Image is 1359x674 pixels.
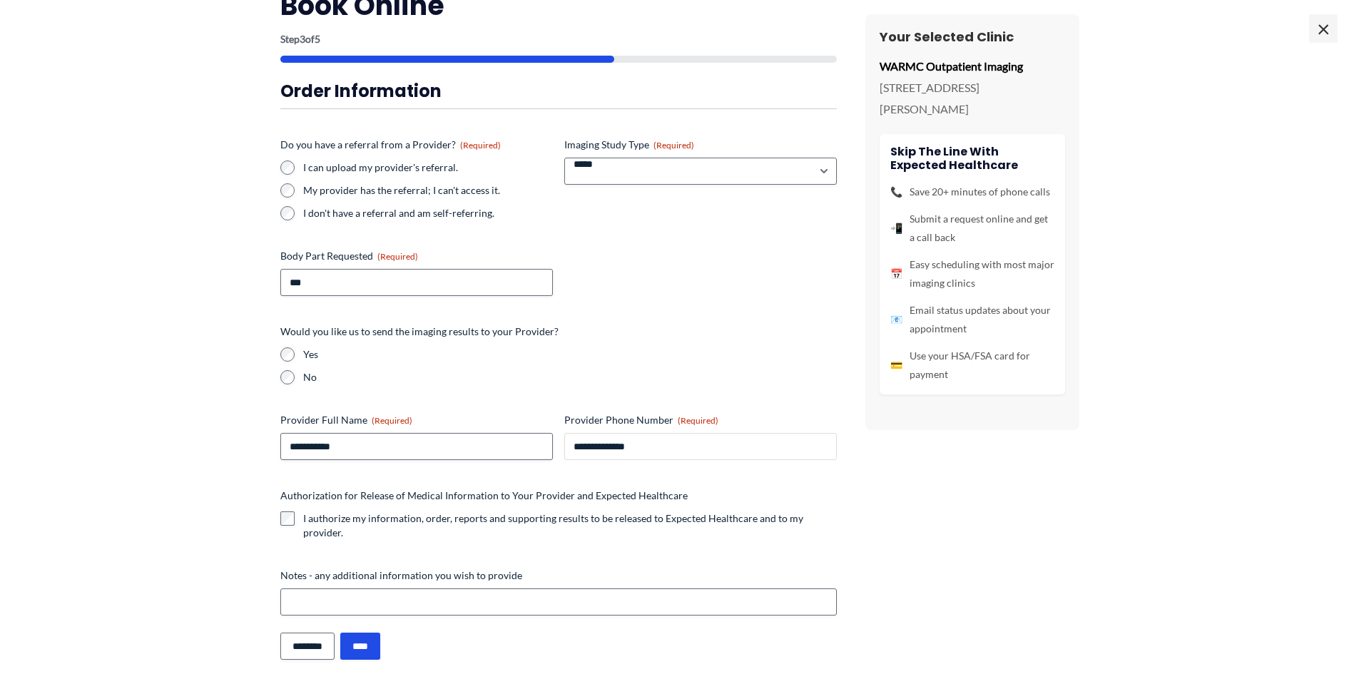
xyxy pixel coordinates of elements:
label: I don't have a referral and am self-referring. [303,206,553,220]
label: No [303,370,837,384]
h3: Your Selected Clinic [880,29,1065,45]
legend: Authorization for Release of Medical Information to Your Provider and Expected Healthcare [280,489,688,503]
li: Email status updates about your appointment [890,301,1054,338]
h3: Order Information [280,80,837,102]
span: 📞 [890,183,902,201]
li: Submit a request online and get a call back [890,210,1054,247]
span: 📲 [890,219,902,238]
span: × [1309,14,1338,43]
label: Notes - any additional information you wish to provide [280,568,837,583]
span: 💳 [890,356,902,374]
label: I authorize my information, order, reports and supporting results to be released to Expected Heal... [303,511,837,540]
span: (Required) [377,251,418,262]
li: Easy scheduling with most major imaging clinics [890,255,1054,292]
p: Step of [280,34,837,44]
span: (Required) [372,415,412,426]
span: (Required) [678,415,718,426]
span: (Required) [653,140,694,150]
label: Body Part Requested [280,249,553,263]
li: Use your HSA/FSA card for payment [890,347,1054,384]
label: Yes [303,347,837,362]
label: My provider has the referral; I can't access it. [303,183,553,198]
legend: Do you have a referral from a Provider? [280,138,501,152]
label: Provider Phone Number [564,413,837,427]
span: 5 [315,33,320,45]
p: WARMC Outpatient Imaging [880,56,1065,77]
span: (Required) [460,140,501,150]
p: [STREET_ADDRESS][PERSON_NAME] [880,77,1065,119]
label: I can upload my provider's referral. [303,160,553,175]
label: Provider Full Name [280,413,553,427]
span: 📅 [890,265,902,283]
span: 3 [300,33,305,45]
legend: Would you like us to send the imaging results to your Provider? [280,325,559,339]
span: 📧 [890,310,902,329]
h4: Skip the line with Expected Healthcare [890,145,1054,172]
label: Imaging Study Type [564,138,837,152]
li: Save 20+ minutes of phone calls [890,183,1054,201]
